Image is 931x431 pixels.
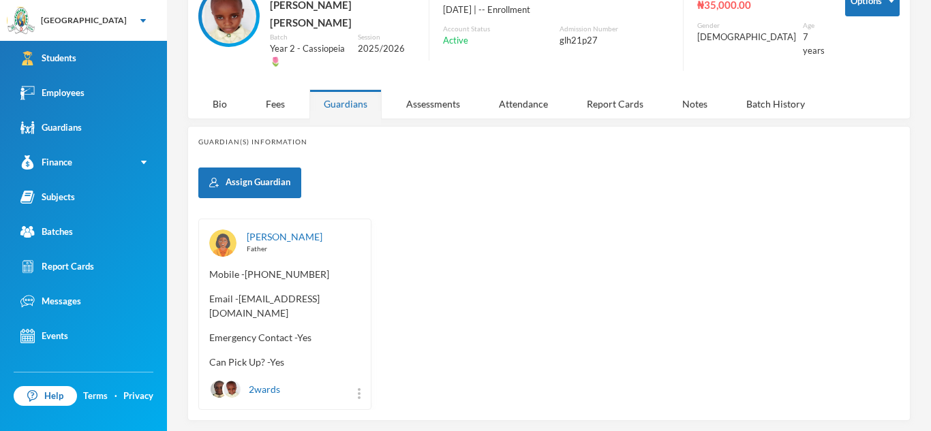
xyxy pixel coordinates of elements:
[443,34,468,48] span: Active
[20,51,76,65] div: Students
[270,42,348,69] div: Year 2 - Cassiopeia 🌷
[443,24,553,34] div: Account Status
[224,381,241,398] img: STUDENT
[697,31,796,44] div: [DEMOGRAPHIC_DATA]
[209,267,361,281] span: Mobile - [PHONE_NUMBER]
[309,89,382,118] div: Guardians
[20,155,72,170] div: Finance
[83,389,108,403] a: Terms
[270,32,348,42] div: Batch
[485,89,562,118] div: Attendance
[198,167,301,198] button: Assign Guardian
[358,388,361,399] img: more_vert
[20,294,81,308] div: Messages
[20,190,75,204] div: Subjects
[123,389,153,403] a: Privacy
[41,14,127,27] div: [GEOGRAPHIC_DATA]
[247,231,322,242] a: [PERSON_NAME]
[209,178,219,187] img: add user
[20,86,85,100] div: Employees
[358,42,415,56] div: 2025/2026
[209,379,280,399] div: 2 wards
[20,225,73,239] div: Batches
[668,89,722,118] div: Notes
[251,89,299,118] div: Fees
[14,386,77,406] a: Help
[803,20,825,31] div: Age
[209,229,236,257] img: GUARDIAN
[20,259,94,274] div: Report Cards
[7,7,35,35] img: logo
[247,244,361,254] div: Father
[211,381,228,398] img: STUDENT
[443,3,669,17] div: [DATE] | -- Enrollment
[20,329,68,343] div: Events
[115,389,117,403] div: ·
[697,20,796,31] div: Gender
[20,121,82,135] div: Guardians
[209,330,361,345] span: Emergency Contact - Yes
[732,89,819,118] div: Batch History
[198,137,900,147] div: Guardian(s) Information
[209,291,361,320] span: Email - [EMAIL_ADDRESS][DOMAIN_NAME]
[560,24,669,34] div: Admission Number
[803,31,825,57] div: 7 years
[209,355,361,369] span: Can Pick Up? - Yes
[198,89,241,118] div: Bio
[392,89,474,118] div: Assessments
[560,34,669,48] div: glh21p27
[358,32,415,42] div: Session
[573,89,658,118] div: Report Cards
